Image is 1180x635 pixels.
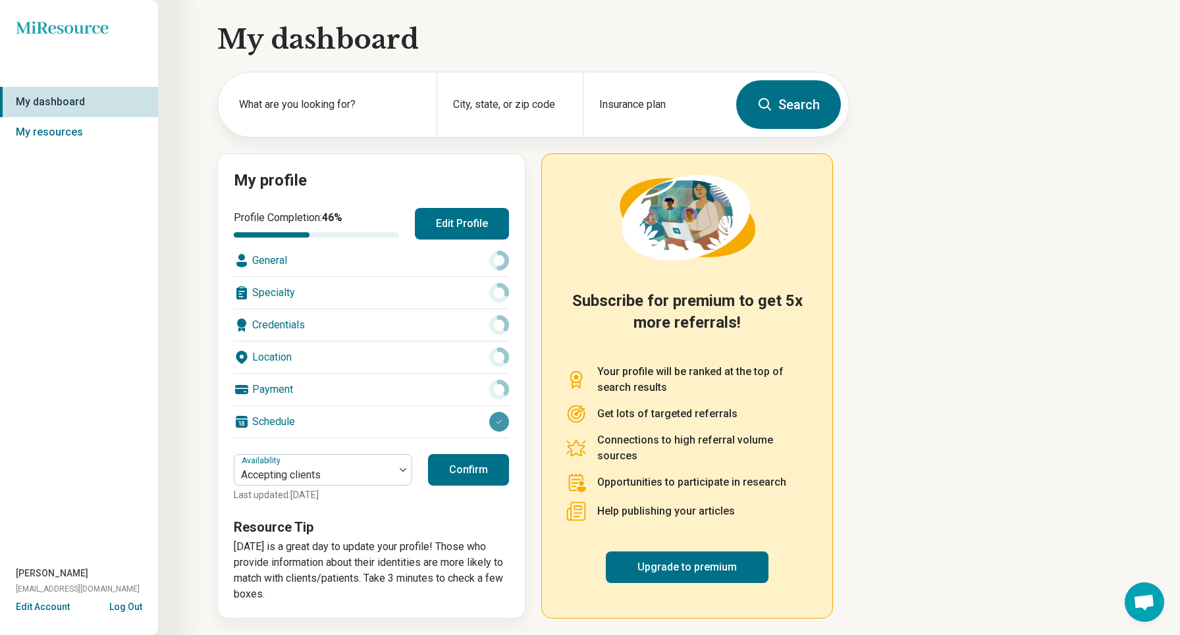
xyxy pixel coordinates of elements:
span: [PERSON_NAME] [16,567,88,580]
div: Credentials [234,309,509,341]
button: Edit Account [16,600,70,614]
div: Profile Completion: [234,210,399,238]
button: Search [736,80,841,129]
button: Log Out [109,600,142,611]
label: What are you looking for? [239,97,421,113]
h2: My profile [234,170,509,192]
div: Location [234,342,509,373]
h3: Resource Tip [234,518,509,536]
p: Last updated: [DATE] [234,488,412,502]
p: Help publishing your articles [597,503,735,519]
p: Opportunities to participate in research [597,474,786,490]
span: [EMAIL_ADDRESS][DOMAIN_NAME] [16,583,140,595]
h1: My dashboard [217,21,849,58]
p: Connections to high referral volume sources [597,432,809,464]
a: Open chat [1125,582,1164,622]
p: [DATE] is a great day to update your profile! Those who provide information about their identitie... [234,539,509,602]
div: Payment [234,374,509,405]
label: Availability [242,456,283,465]
p: Get lots of targeted referrals [597,406,737,422]
div: Schedule [234,406,509,438]
span: 46 % [322,211,342,224]
button: Edit Profile [415,208,509,240]
button: Confirm [428,454,509,486]
div: General [234,245,509,276]
div: Specialty [234,277,509,309]
a: Upgrade to premium [606,551,768,583]
p: Your profile will be ranked at the top of search results [597,364,809,395]
h2: Subscribe for premium to get 5x more referrals! [566,290,809,348]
